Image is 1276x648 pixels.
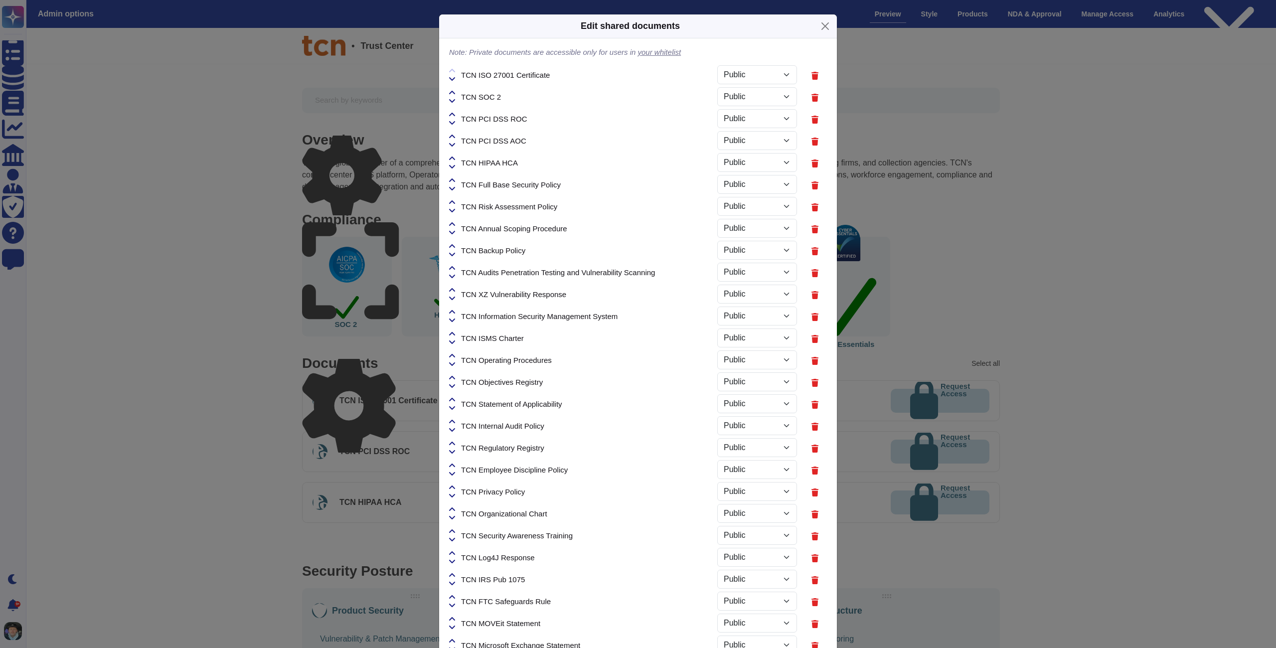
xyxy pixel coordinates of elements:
span: TCN PCI DSS ROC [461,115,527,123]
span: TCN Objectives Registry [461,378,543,386]
button: Close [817,18,833,34]
span: TCN PCI DSS AOC [461,137,526,145]
span: TCN Backup Policy [461,247,525,254]
span: TCN Log4J Response [461,554,535,561]
span: TCN Statement of Applicability [461,400,562,408]
span: TCN Audits Penetration Testing and Vulnerability Scanning [461,269,655,276]
span: TCN Privacy Policy [461,488,525,495]
span: TCN ISO 27001 Certificate [461,71,550,79]
span: TCN Employee Discipline Policy [461,466,568,474]
span: TCN Regulatory Registry [461,444,544,452]
span: TCN Internal Audit Policy [461,422,544,430]
p: Note: Private documents are accessible only for users in [449,48,827,56]
span: TCN MOVEit Statement [461,620,540,627]
span: TCN Risk Assessment Policy [461,203,557,210]
div: Edit shared documents [581,19,680,33]
span: TCN Security Awareness Training [461,532,573,539]
span: TCN FTC Safeguards Rule [461,598,551,605]
span: TCN Annual Scoping Procedure [461,225,567,232]
span: TCN IRS Pub 1075 [461,576,525,583]
span: TCN SOC 2 [461,93,501,101]
span: TCN Full Base Security Policy [461,181,561,188]
a: your whitelist [638,48,681,56]
span: TCN HIPAA HCA [461,159,518,166]
span: TCN ISMS Charter [461,334,524,342]
span: TCN XZ Vulnerability Response [461,291,566,298]
span: TCN Organizational Chart [461,510,547,517]
span: TCN Information Security Management System [461,313,618,320]
span: TCN Operating Procedures [461,356,552,364]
